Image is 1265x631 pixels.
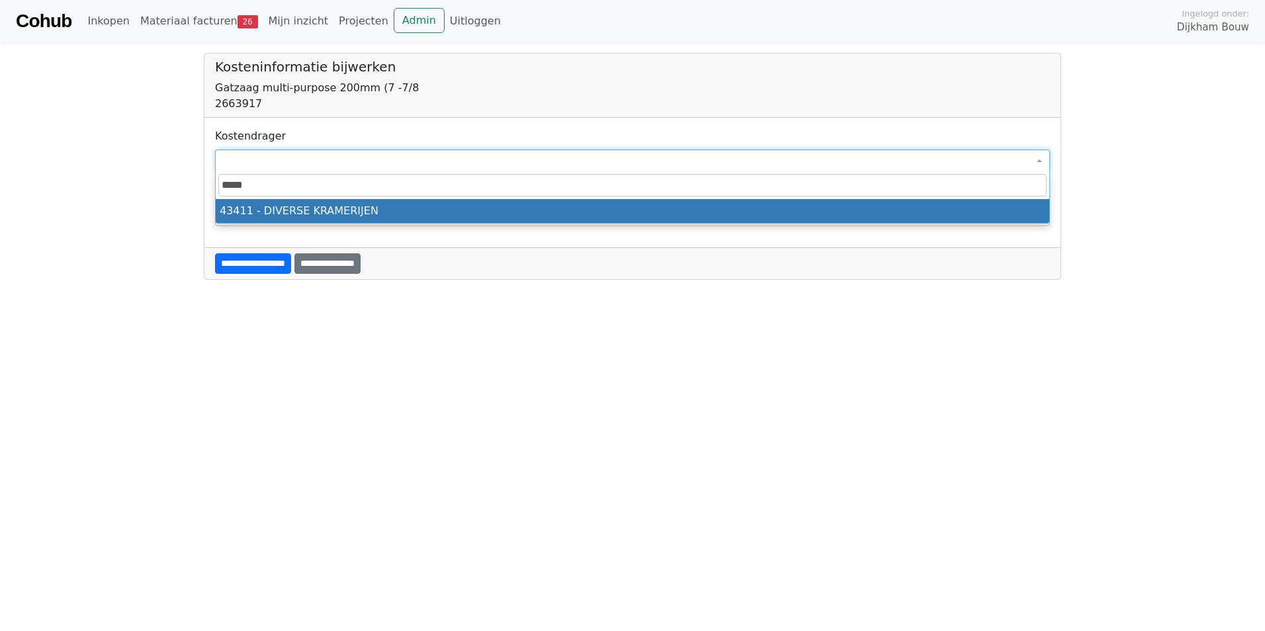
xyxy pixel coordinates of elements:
[333,8,394,34] a: Projecten
[394,8,445,33] a: Admin
[1177,20,1249,35] span: Dijkham Bouw
[82,8,134,34] a: Inkopen
[263,8,334,34] a: Mijn inzicht
[215,59,1050,75] h5: Kosteninformatie bijwerken
[1182,7,1249,20] span: Ingelogd onder:
[238,15,258,28] span: 26
[135,8,263,34] a: Materiaal facturen26
[16,5,71,37] a: Cohub
[215,96,1050,112] div: 2663917
[215,128,286,144] label: Kostendrager
[216,199,1049,223] li: 43411 - DIVERSE KRAMERIJEN
[215,80,1050,96] div: Gatzaag multi-purpose 200mm (7 -7/8
[445,8,506,34] a: Uitloggen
